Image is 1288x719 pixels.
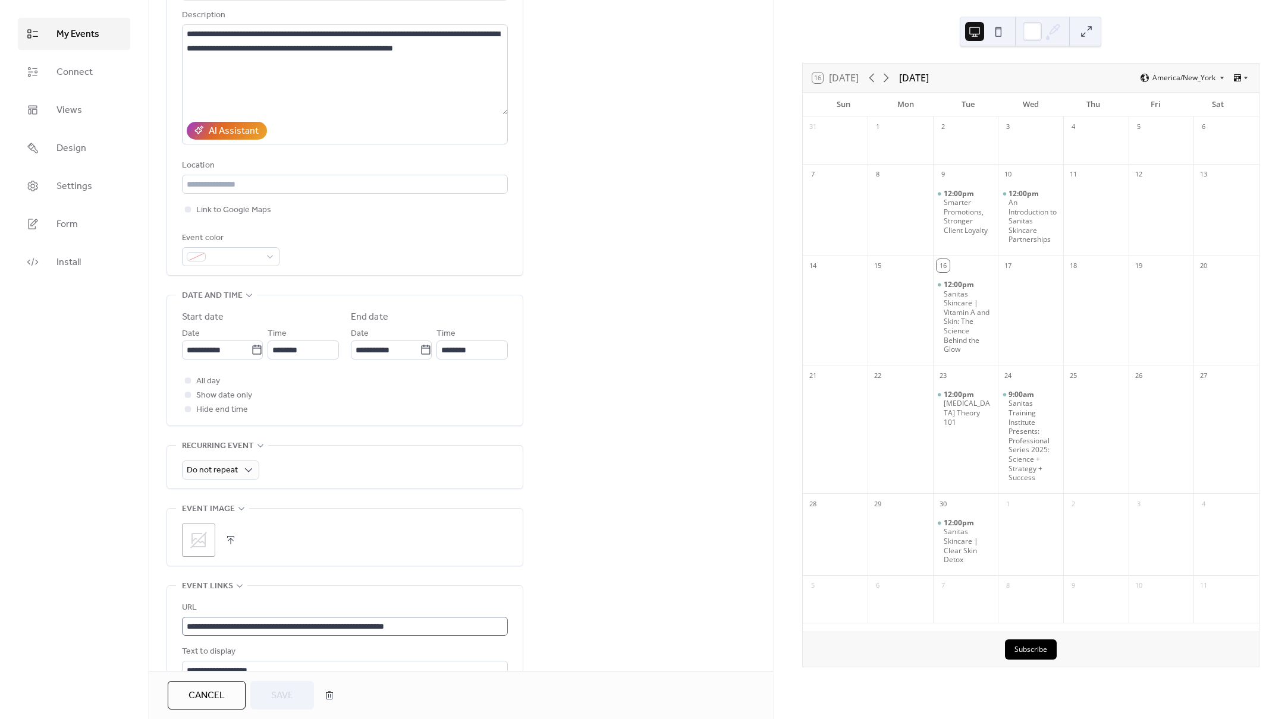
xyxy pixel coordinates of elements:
[998,189,1063,245] div: An Introduction to Sanitas Skincare Partnerships
[944,399,994,427] div: [MEDICAL_DATA] Theory 101
[209,124,259,138] div: AI Assistant
[182,327,200,341] span: Date
[1124,93,1187,116] div: Fri
[937,579,950,592] div: 7
[871,168,884,181] div: 8
[812,93,875,116] div: Sun
[1132,259,1145,272] div: 19
[937,168,950,181] div: 9
[1067,579,1080,592] div: 9
[1001,369,1014,382] div: 24
[56,27,99,42] span: My Events
[944,527,994,564] div: Sanitas Skincare | Clear Skin Detox
[18,170,130,202] a: Settings
[196,203,271,217] span: Link to Google Maps
[937,121,950,134] div: 2
[18,18,130,50] a: My Events
[182,231,277,245] div: Event color
[944,280,976,289] span: 12:00pm
[1197,168,1210,181] div: 13
[18,132,130,164] a: Design
[1001,259,1014,272] div: 17
[1067,121,1080,134] div: 4
[937,369,950,382] div: 23
[18,56,130,88] a: Connect
[182,8,505,23] div: Description
[944,189,976,198] span: 12:00pm
[806,121,819,134] div: 31
[1009,189,1041,198] span: 12:00pm
[1067,168,1080,181] div: 11
[182,579,233,594] span: Event links
[1152,74,1215,81] span: America/New_York
[937,259,950,272] div: 16
[871,497,884,510] div: 29
[1005,639,1057,660] button: Subscribe
[1001,121,1014,134] div: 3
[944,198,994,235] div: Smarter Promotions, Stronger Client Loyalty
[187,122,267,140] button: AI Assistant
[56,103,82,118] span: Views
[937,93,1000,116] div: Tue
[182,524,215,557] div: ;
[1132,121,1145,134] div: 5
[196,374,220,389] span: All day
[1009,399,1058,482] div: Sanitas Training Institute Presents: Professional Series 2025: Science + Strategy + Success
[1187,93,1249,116] div: Sat
[182,439,254,453] span: Recurring event
[1197,369,1210,382] div: 27
[1197,121,1210,134] div: 6
[806,259,819,272] div: 14
[806,579,819,592] div: 5
[168,681,246,709] button: Cancel
[937,497,950,510] div: 30
[182,289,243,303] span: Date and time
[1009,390,1036,399] span: 9:00am
[189,689,225,703] span: Cancel
[56,217,78,232] span: Form
[944,289,994,354] div: Sanitas Skincare | Vitamin A and Skin: The Science Behind the Glow
[56,65,93,80] span: Connect
[196,403,248,417] span: Hide end time
[351,310,388,324] div: End date
[268,327,287,341] span: Time
[1001,168,1014,181] div: 10
[182,645,505,659] div: Text to display
[56,179,92,194] span: Settings
[1132,579,1145,592] div: 10
[187,462,238,478] span: Do not repeat
[182,310,224,324] div: Start date
[1197,259,1210,272] div: 20
[182,159,505,173] div: Location
[871,579,884,592] div: 6
[899,71,929,85] div: [DATE]
[806,168,819,181] div: 7
[1001,497,1014,510] div: 1
[1067,369,1080,382] div: 25
[1000,93,1062,116] div: Wed
[1197,497,1210,510] div: 4
[56,141,86,156] span: Design
[998,390,1063,483] div: Sanitas Training Institute Presents: Professional Series 2025: Science + Strategy + Success
[18,208,130,240] a: Form
[1009,198,1058,244] div: An Introduction to Sanitas Skincare Partnerships
[871,121,884,134] div: 1
[196,389,252,403] span: Show date only
[1197,579,1210,592] div: 11
[933,280,998,354] div: Sanitas Skincare | Vitamin A and Skin: The Science Behind the Glow
[182,502,235,516] span: Event image
[1001,579,1014,592] div: 8
[351,327,369,341] span: Date
[875,93,937,116] div: Mon
[933,390,998,427] div: Chemical Peel Theory 101
[806,369,819,382] div: 21
[18,246,130,278] a: Install
[436,327,455,341] span: Time
[1062,93,1124,116] div: Thu
[1132,369,1145,382] div: 26
[871,369,884,382] div: 22
[1067,259,1080,272] div: 18
[944,518,976,528] span: 12:00pm
[182,601,505,615] div: URL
